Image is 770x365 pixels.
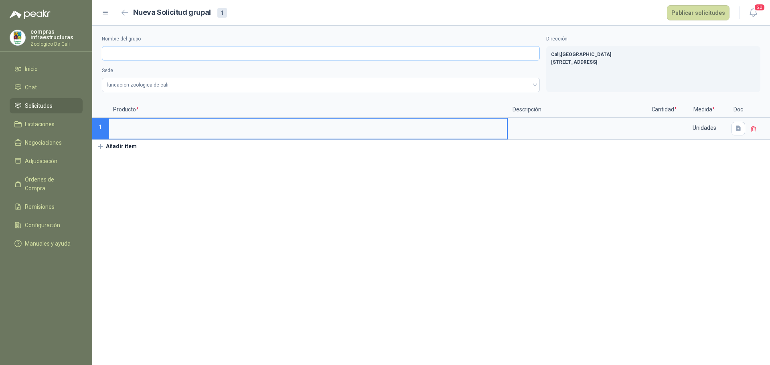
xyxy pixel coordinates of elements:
[10,10,51,19] img: Logo peakr
[10,30,25,45] img: Company Logo
[102,35,540,43] label: Nombre del grupo
[746,6,760,20] button: 20
[681,119,727,137] div: Unidades
[10,236,83,251] a: Manuales y ayuda
[25,65,38,73] span: Inicio
[25,221,60,230] span: Configuración
[25,175,75,193] span: Órdenes de Compra
[25,138,62,147] span: Negociaciones
[25,202,55,211] span: Remisiones
[10,61,83,77] a: Inicio
[25,101,53,110] span: Solicitudes
[10,80,83,95] a: Chat
[92,118,108,140] p: 1
[25,239,71,248] span: Manuales y ayuda
[25,120,55,129] span: Licitaciones
[217,8,227,18] div: 1
[30,29,83,40] p: compras infraestructuras
[667,5,729,20] button: Publicar solicitudes
[10,117,83,132] a: Licitaciones
[648,102,680,118] p: Cantidad
[25,83,37,92] span: Chat
[25,157,57,165] span: Adjudicación
[754,4,765,11] span: 20
[680,102,728,118] p: Medida
[92,140,142,153] button: Añadir ítem
[10,218,83,233] a: Configuración
[10,98,83,113] a: Solicitudes
[10,199,83,214] a: Remisiones
[10,135,83,150] a: Negociaciones
[10,172,83,196] a: Órdenes de Compra
[551,58,756,66] p: [STREET_ADDRESS]
[102,67,540,75] label: Sede
[728,102,748,118] p: Doc
[546,35,760,43] label: Dirección
[107,79,535,91] span: fundacion zoologica de cali
[133,7,211,18] h2: Nueva Solicitud grupal
[551,51,756,58] p: Cali , [GEOGRAPHIC_DATA]
[508,102,648,118] p: Descripción
[108,102,508,118] p: Producto
[30,42,83,46] p: Zoologico De Cali
[10,153,83,169] a: Adjudicación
